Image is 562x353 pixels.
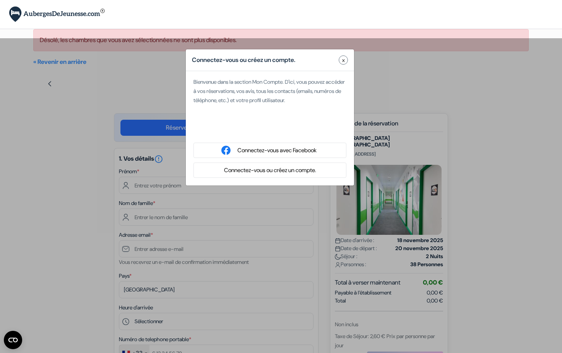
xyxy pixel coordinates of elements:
h5: Connectez-vous ou créez un compte. [192,55,296,65]
img: AubergesDeJeunesse.com [9,7,105,22]
button: Connectez-vous ou créez un compte. [222,166,318,175]
img: facebook_login.svg [221,146,231,155]
button: Open CMP widget [4,331,22,349]
div: Désolé, les chambres que vous avez sélectionnées ne sont plus disponibles. [33,29,529,51]
span: x [342,56,345,64]
div: Se connecter avec Google. S'ouvre dans un nouvel onglet. [193,122,346,139]
button: Connectez-vous avec Facebook [235,146,319,155]
iframe: Bouton "Se connecter avec Google" [190,122,350,139]
span: Bienvenue dans la section Mon Compte. D'ici, vous pouvez accéder à vos réservations, vos avis, to... [193,78,345,104]
button: Close [339,55,348,65]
